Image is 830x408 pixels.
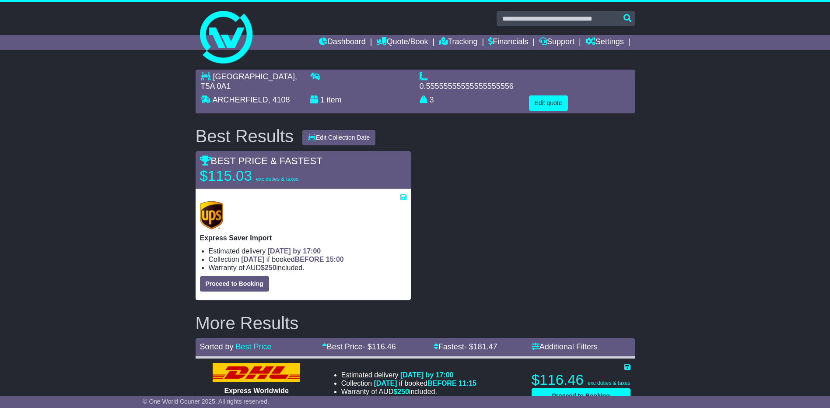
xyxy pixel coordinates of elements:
p: $115.03 [200,167,309,185]
li: Estimated delivery [341,371,476,379]
span: $ [261,264,277,271]
span: 116.46 [372,342,396,351]
a: Additional Filters [532,342,598,351]
span: , 4108 [268,95,290,104]
p: $116.46 [532,371,630,389]
span: if booked [241,256,343,263]
span: Sorted by [200,342,234,351]
li: Warranty of AUD included. [341,387,476,396]
span: BEFORE [427,380,457,387]
span: - $ [363,342,396,351]
span: BEFORE [295,256,324,263]
span: exc duties & taxes [588,380,630,386]
span: © One World Courier 2025. All rights reserved. [143,398,269,405]
button: Edit Collection Date [302,130,375,145]
button: Proceed to Booking [532,388,630,404]
span: 15:00 [326,256,344,263]
a: Quote/Book [376,35,428,50]
span: 0.55555555555555555556 [420,82,514,91]
h2: More Results [196,313,635,333]
button: Proceed to Booking [200,276,269,292]
img: UPS (new): Express Saver Import [200,201,224,229]
span: 250 [397,388,409,395]
span: 3 [430,95,434,104]
a: Dashboard [319,35,366,50]
span: ARCHERFIELD [213,95,268,104]
li: Estimated delivery [209,247,406,255]
span: [DATE] [374,380,397,387]
span: $ [393,388,409,395]
span: [GEOGRAPHIC_DATA] [213,72,295,81]
p: Express Saver Import [200,234,406,242]
span: BEST PRICE & FASTEST [200,155,322,166]
a: Support [539,35,574,50]
a: Best Price [236,342,272,351]
span: 11:15 [459,380,476,387]
span: item [327,95,342,104]
img: DHL: Express Worldwide Import [213,363,300,382]
span: [DATE] by 17:00 [400,371,454,379]
span: if booked [374,380,476,387]
span: exc duties & taxes [256,176,298,182]
button: Edit quote [529,95,568,111]
a: Financials [488,35,528,50]
li: Collection [341,379,476,387]
span: [DATE] [241,256,264,263]
span: , T5A 0A1 [201,72,297,91]
a: Fastest- $181.47 [434,342,497,351]
span: - $ [464,342,497,351]
div: Best Results [191,127,298,146]
a: Settings [585,35,624,50]
a: Tracking [439,35,477,50]
span: 250 [265,264,277,271]
span: 181.47 [473,342,497,351]
li: Warranty of AUD included. [209,264,406,272]
span: 1 [320,95,325,104]
span: Express Worldwide Import [224,387,288,403]
a: Best Price- $116.46 [322,342,396,351]
li: Collection [209,255,406,264]
span: [DATE] by 17:00 [268,247,321,255]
